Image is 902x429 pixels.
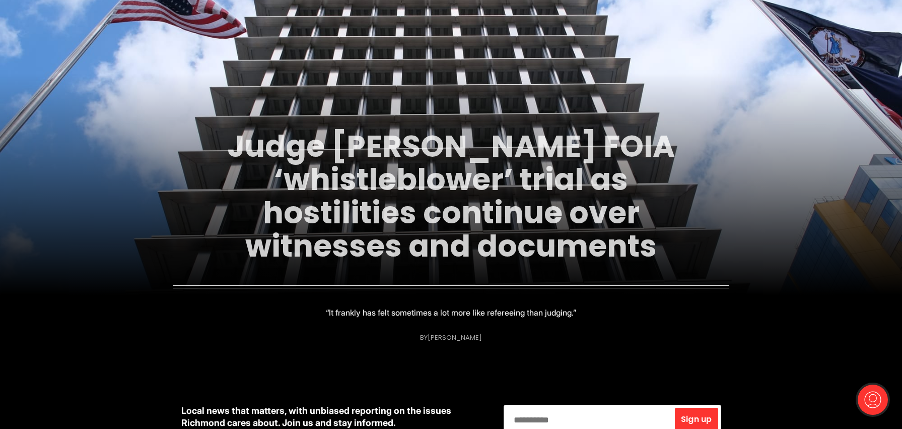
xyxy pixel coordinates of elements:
a: [PERSON_NAME] [428,333,482,342]
a: Judge [PERSON_NAME] FOIA ‘whistleblower’ trial as hostilities continue over witnesses and documents [227,125,675,267]
p: “It frankly has felt sometimes a lot more like refereeing than judging.” [326,305,576,320]
span: Sign up [681,415,712,423]
p: Local news that matters, with unbiased reporting on the issues Richmond cares about. Join us and ... [181,405,488,429]
iframe: portal-trigger [849,380,902,429]
div: By [420,334,482,341]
